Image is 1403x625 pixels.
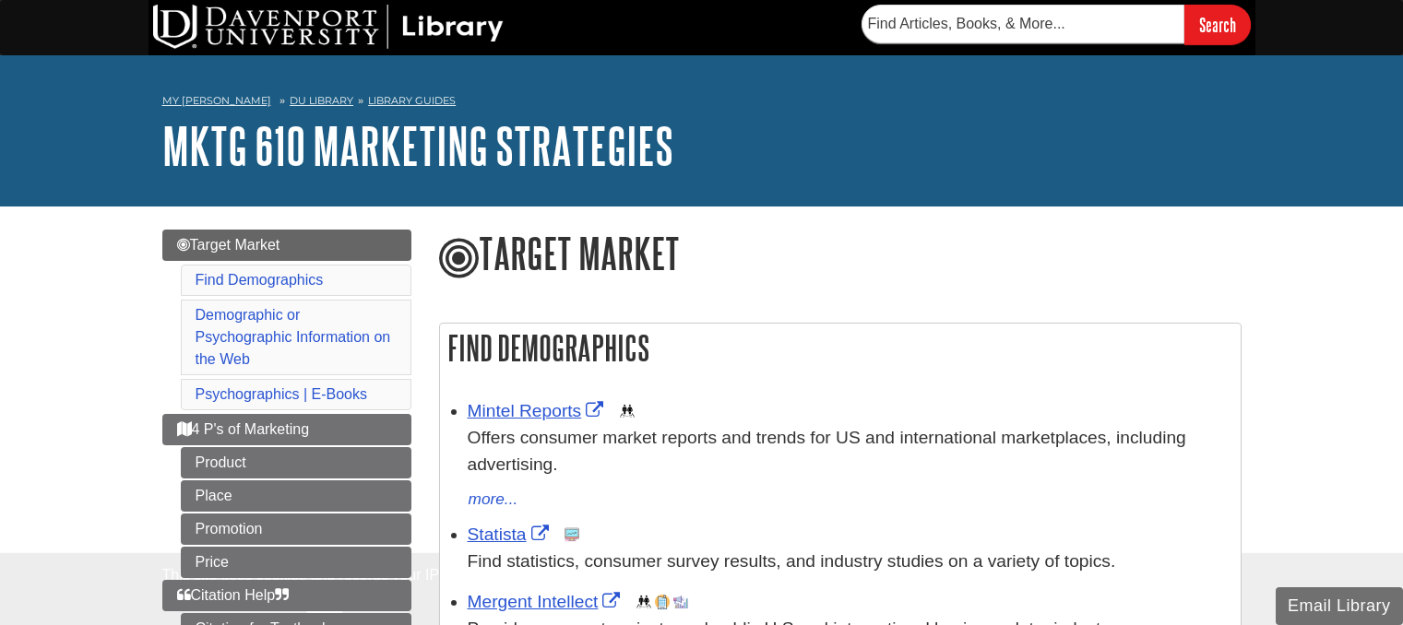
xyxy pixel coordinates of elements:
[196,307,391,367] a: Demographic or Psychographic Information on the Web
[1184,5,1251,44] input: Search
[368,94,456,107] a: Library Guides
[673,595,688,609] img: Industry Report
[162,580,411,611] a: Citation Help
[181,480,411,512] a: Place
[162,117,673,174] a: MKTG 610 Marketing Strategies
[162,93,271,109] a: My [PERSON_NAME]
[565,527,579,542] img: Statistics
[468,525,553,544] a: Link opens in new window
[177,237,280,253] span: Target Market
[468,425,1231,478] p: Offers consumer market reports and trends for US and international marketplaces, including advert...
[655,595,670,609] img: Company Information
[181,547,411,578] a: Price
[177,421,310,437] span: 4 P's of Marketing
[862,5,1251,44] form: Searches DU Library's articles, books, and more
[636,595,651,609] img: Demographics
[468,487,519,513] button: more...
[177,587,290,603] span: Citation Help
[196,272,324,288] a: Find Demographics
[1276,587,1403,625] button: Email Library
[468,592,625,611] a: Link opens in new window
[862,5,1184,43] input: Find Articles, Books, & More...
[181,447,411,478] a: Product
[181,513,411,545] a: Promotion
[162,88,1242,118] nav: breadcrumb
[162,230,411,261] a: Target Market
[439,230,1242,281] h1: Target Market
[468,548,1231,575] p: Find statistics, consumer survey results, and industry studies on a variety of topics.
[440,324,1241,372] h2: Find Demographics
[162,414,411,445] a: 4 P's of Marketing
[468,401,609,420] a: Link opens in new window
[196,386,367,402] a: Psychographics | E-Books
[153,5,504,49] img: DU Library
[620,404,635,419] img: Demographics
[290,94,353,107] a: DU Library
